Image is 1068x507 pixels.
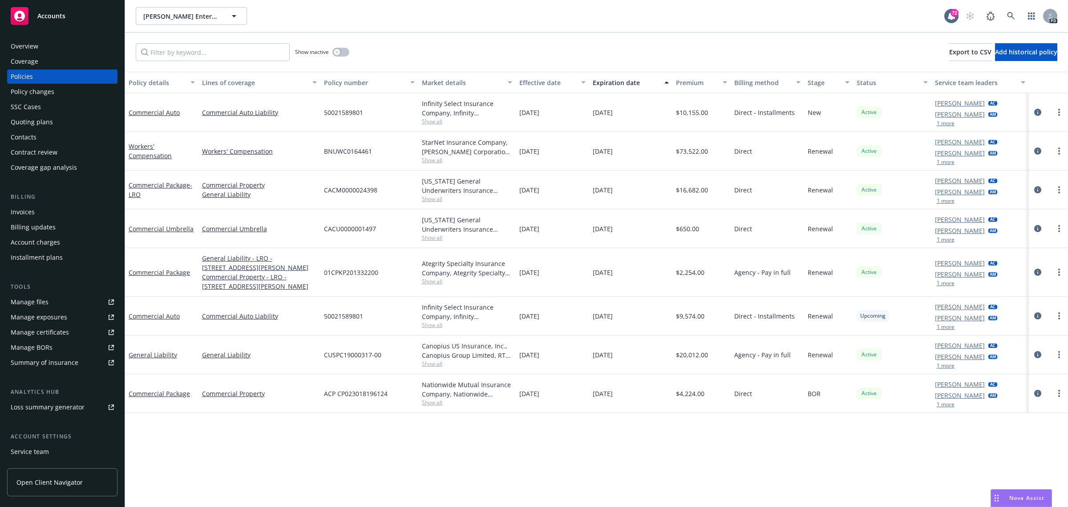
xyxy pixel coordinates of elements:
span: [PERSON_NAME] Enterprises [143,12,220,21]
div: Policy number [324,78,405,87]
span: Direct - Installments [734,108,795,117]
span: Add historical policy [995,48,1057,56]
span: $9,574.00 [676,311,704,321]
span: Renewal [808,224,833,233]
a: Search [1002,7,1020,25]
div: Policy changes [11,85,54,99]
span: [DATE] [519,108,539,117]
div: Coverage gap analysis [11,160,77,175]
a: more [1054,311,1064,321]
div: StarNet Insurance Company, [PERSON_NAME] Corporation, [GEOGRAPHIC_DATA] [422,138,513,156]
div: Premium [676,78,718,87]
span: Manage exposures [7,310,117,324]
button: Policy number [320,72,418,93]
button: 1 more [937,363,955,368]
div: Loss summary generator [11,400,85,414]
a: [PERSON_NAME] [935,215,985,224]
button: Policy details [125,72,198,93]
span: $4,224.00 [676,389,704,398]
div: Quoting plans [11,115,53,129]
span: Direct [734,147,752,156]
a: Commercial Auto [129,108,180,117]
span: [DATE] [593,224,613,233]
span: Active [860,389,878,397]
a: Workers' Compensation [202,147,317,156]
div: Contacts [11,130,36,144]
a: Commercial Property [202,389,317,398]
div: Manage certificates [11,325,69,339]
div: SSC Cases [11,100,41,114]
span: 50021589801 [324,108,363,117]
span: [DATE] [519,350,539,360]
a: circleInformation [1032,267,1043,278]
div: Sales relationships [11,460,67,474]
a: [PERSON_NAME] [935,137,985,147]
a: [PERSON_NAME] [935,226,985,235]
a: Commercial Package [129,268,190,277]
a: circleInformation [1032,223,1043,234]
span: Direct - Installments [734,311,795,321]
span: [DATE] [593,147,613,156]
a: Coverage gap analysis [7,160,117,175]
div: Expiration date [593,78,659,87]
span: 01CPKP201332200 [324,268,378,277]
a: Invoices [7,205,117,219]
button: Stage [804,72,853,93]
a: Installment plans [7,250,117,265]
span: 50021589801 [324,311,363,321]
button: Nova Assist [991,489,1052,507]
a: Workers' Compensation [129,142,172,160]
span: Upcoming [860,312,886,320]
span: [DATE] [519,224,539,233]
span: [DATE] [519,147,539,156]
a: Policies [7,70,117,84]
div: Analytics hub [7,388,117,397]
a: Summary of insurance [7,356,117,370]
div: Contract review [11,145,57,159]
span: $10,155.00 [676,108,708,117]
button: Add historical policy [995,43,1057,61]
div: Summary of insurance [11,356,78,370]
span: CUSPC19000317-00 [324,350,381,360]
a: Quoting plans [7,115,117,129]
span: Show all [422,118,513,125]
button: [PERSON_NAME] Enterprises [136,7,247,25]
span: Active [860,268,878,276]
a: [PERSON_NAME] [935,380,985,389]
a: [PERSON_NAME] [935,98,985,108]
a: more [1054,349,1064,360]
button: 1 more [937,281,955,286]
a: [PERSON_NAME] [935,313,985,323]
span: Agency - Pay in full [734,350,791,360]
a: [PERSON_NAME] [935,110,985,119]
span: Show all [422,278,513,285]
span: Active [860,108,878,116]
a: [PERSON_NAME] [935,352,985,361]
a: [PERSON_NAME] [935,270,985,279]
div: Ategrity Specialty Insurance Company, Ategrity Specialty Insurance Company, Burns & [PERSON_NAME] [422,259,513,278]
div: Market details [422,78,503,87]
div: Policies [11,70,33,84]
span: [DATE] [519,389,539,398]
button: Export to CSV [949,43,991,61]
div: Account settings [7,432,117,441]
div: Service team [11,445,49,459]
a: circleInformation [1032,107,1043,118]
span: CACU0000001497 [324,224,376,233]
a: circleInformation [1032,311,1043,321]
a: Coverage [7,54,117,69]
div: Billing method [734,78,791,87]
span: [DATE] [519,311,539,321]
span: Export to CSV [949,48,991,56]
a: Service team [7,445,117,459]
div: Nationwide Mutual Insurance Company, Nationwide Insurance Company [422,380,513,399]
span: New [808,108,821,117]
a: General Liability [129,351,177,359]
a: [PERSON_NAME] [935,187,985,196]
a: Commercial Property - LRO - [STREET_ADDRESS][PERSON_NAME] [202,272,317,291]
a: Start snowing [961,7,979,25]
span: $2,254.00 [676,268,704,277]
span: Show all [422,195,513,203]
span: [DATE] [593,185,613,195]
button: Status [853,72,931,93]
